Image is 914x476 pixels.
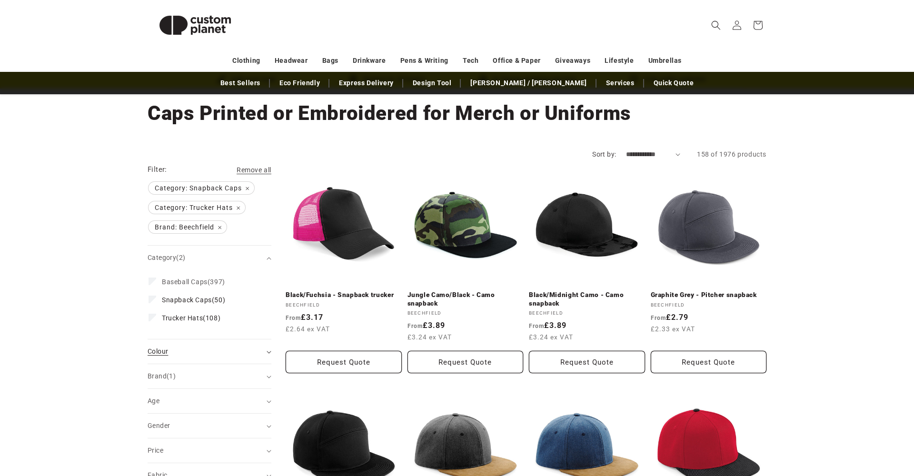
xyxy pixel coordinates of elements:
a: Bags [322,52,338,69]
summary: Colour (0 selected) [148,339,271,364]
a: Category: Snapback Caps [148,182,255,194]
a: Giveaways [555,52,590,69]
summary: Price [148,438,271,463]
button: Request Quote [529,351,645,373]
h2: Filter: [148,164,167,175]
a: Tech [463,52,478,69]
span: Price [148,446,163,454]
a: Drinkware [353,52,386,69]
span: Snapback Caps [162,296,212,304]
button: Request Quote [651,351,767,373]
a: Remove all [237,164,271,176]
h1: Caps Printed or Embroidered for Merch or Uniforms [148,100,766,126]
span: Baseball Caps [162,278,208,286]
summary: Gender (0 selected) [148,414,271,438]
a: Brand: Beechfield [148,221,228,233]
span: Trucker Hats [162,314,203,322]
a: Umbrellas [648,52,682,69]
a: Clothing [232,52,260,69]
a: Jungle Camo/Black - Camo snapback [407,291,524,307]
a: Pens & Writing [400,52,448,69]
a: Office & Paper [493,52,540,69]
button: Request Quote [286,351,402,373]
a: Express Delivery [334,75,398,91]
span: Remove all [237,166,271,174]
img: Custom Planet [148,4,243,47]
summary: Search [705,15,726,36]
span: Brand [148,372,176,380]
a: Design Tool [408,75,457,91]
span: 158 of 1976 products [697,150,766,158]
span: (50) [162,296,225,304]
a: Category: Trucker Hats [148,201,246,214]
span: (397) [162,278,225,286]
summary: Age (0 selected) [148,389,271,413]
span: Category [148,254,185,261]
span: Age [148,397,159,405]
span: (1) [167,372,176,380]
a: Lifestyle [605,52,634,69]
span: Category: Snapback Caps [149,182,254,194]
summary: Category (2 selected) [148,246,271,270]
label: Sort by: [592,150,616,158]
span: Colour [148,347,168,355]
a: [PERSON_NAME] / [PERSON_NAME] [466,75,591,91]
a: Quick Quote [649,75,699,91]
span: (108) [162,314,220,322]
span: Gender [148,422,170,429]
a: Eco Friendly [275,75,325,91]
a: Graphite Grey - Pitcher snapback [651,291,767,299]
button: Request Quote [407,351,524,373]
a: Services [601,75,639,91]
a: Headwear [275,52,308,69]
summary: Brand (1 selected) [148,364,271,388]
a: Black/Midnight Camo - Camo snapback [529,291,645,307]
span: (2) [176,254,185,261]
iframe: Chat Widget [751,373,914,476]
span: Category: Trucker Hats [149,201,245,214]
a: Black/Fuchsia - Snapback trucker [286,291,402,299]
a: Best Sellers [216,75,265,91]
